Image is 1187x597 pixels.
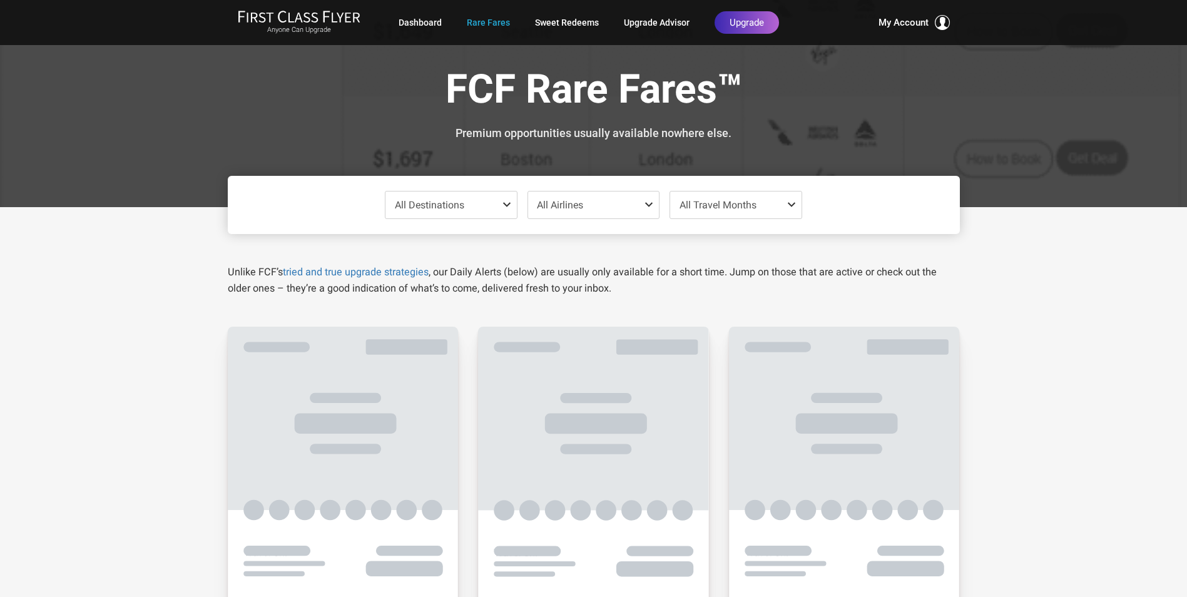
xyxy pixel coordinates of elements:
[715,11,779,34] a: Upgrade
[395,199,464,211] span: All Destinations
[879,15,950,30] button: My Account
[467,11,510,34] a: Rare Fares
[537,199,583,211] span: All Airlines
[624,11,690,34] a: Upgrade Advisor
[283,266,429,278] a: tried and true upgrade strategies
[879,15,929,30] span: My Account
[238,26,360,34] small: Anyone Can Upgrade
[238,10,360,23] img: First Class Flyer
[228,264,960,297] p: Unlike FCF’s , our Daily Alerts (below) are usually only available for a short time. Jump on thos...
[237,127,950,140] h3: Premium opportunities usually available nowhere else.
[680,199,757,211] span: All Travel Months
[399,11,442,34] a: Dashboard
[535,11,599,34] a: Sweet Redeems
[238,10,360,35] a: First Class FlyerAnyone Can Upgrade
[237,68,950,116] h1: FCF Rare Fares™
